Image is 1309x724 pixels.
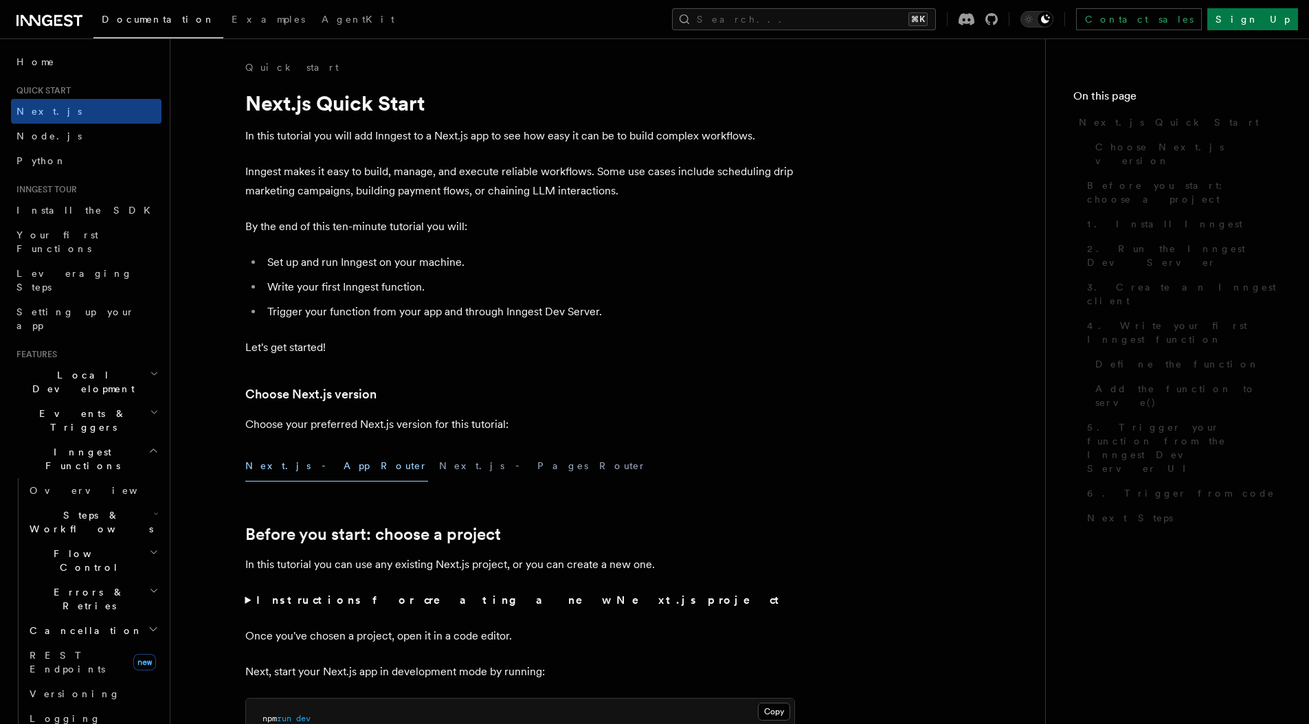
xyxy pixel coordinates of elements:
[133,654,156,670] span: new
[1082,313,1282,352] a: 4. Write your first Inngest function
[263,278,795,297] li: Write your first Inngest function.
[1087,242,1282,269] span: 2. Run the Inngest Dev Server
[313,4,403,37] a: AgentKit
[1073,88,1282,110] h4: On this page
[16,131,82,142] span: Node.js
[30,688,120,699] span: Versioning
[24,643,161,681] a: REST Endpointsnew
[1076,8,1202,30] a: Contact sales
[263,253,795,272] li: Set up and run Inngest on your machine.
[24,541,161,580] button: Flow Control
[24,508,153,536] span: Steps & Workflows
[256,593,785,607] strong: Instructions for creating a new Next.js project
[11,401,161,440] button: Events & Triggers
[11,49,161,74] a: Home
[908,12,928,26] kbd: ⌘K
[1087,319,1282,346] span: 4. Write your first Inngest function
[1087,179,1282,206] span: Before you start: choose a project
[24,624,143,637] span: Cancellation
[1087,420,1282,475] span: 5. Trigger your function from the Inngest Dev Server UI
[24,503,161,541] button: Steps & Workflows
[1087,217,1242,231] span: 1. Install Inngest
[11,368,150,396] span: Local Development
[30,485,171,496] span: Overview
[11,363,161,401] button: Local Development
[24,618,161,643] button: Cancellation
[296,714,311,723] span: dev
[1082,481,1282,506] a: 6. Trigger from code
[11,407,150,434] span: Events & Triggers
[262,714,277,723] span: npm
[245,217,795,236] p: By the end of this ten-minute tutorial you will:
[1090,352,1282,376] a: Define the function
[1087,280,1282,308] span: 3. Create an Inngest client
[1082,506,1282,530] a: Next Steps
[1079,115,1259,129] span: Next.js Quick Start
[1082,275,1282,313] a: 3. Create an Inngest client
[322,14,394,25] span: AgentKit
[245,555,795,574] p: In this tutorial you can use any existing Next.js project, or you can create a new one.
[93,4,223,38] a: Documentation
[16,205,159,216] span: Install the SDK
[24,478,161,503] a: Overview
[16,229,98,254] span: Your first Functions
[1073,110,1282,135] a: Next.js Quick Start
[11,184,77,195] span: Inngest tour
[245,126,795,146] p: In this tutorial you will add Inngest to a Next.js app to see how easy it can be to build complex...
[11,349,57,360] span: Features
[102,14,215,25] span: Documentation
[245,91,795,115] h1: Next.js Quick Start
[232,14,305,25] span: Examples
[1087,486,1275,500] span: 6. Trigger from code
[16,106,82,117] span: Next.js
[30,713,101,724] span: Logging
[16,306,135,331] span: Setting up your app
[16,155,67,166] span: Python
[11,445,148,473] span: Inngest Functions
[30,650,105,675] span: REST Endpoints
[1095,357,1260,371] span: Define the function
[11,85,71,96] span: Quick start
[1082,415,1282,481] a: 5. Trigger your function from the Inngest Dev Server UI
[1095,382,1282,409] span: Add the function to serve()
[11,124,161,148] a: Node.js
[16,55,55,69] span: Home
[24,681,161,706] a: Versioning
[11,299,161,338] a: Setting up your app
[245,451,428,482] button: Next.js - App Router
[1207,8,1298,30] a: Sign Up
[24,585,149,613] span: Errors & Retries
[1090,376,1282,415] a: Add the function to serve()
[1090,135,1282,173] a: Choose Next.js version
[24,547,149,574] span: Flow Control
[245,60,339,74] a: Quick start
[1082,212,1282,236] a: 1. Install Inngest
[245,338,795,357] p: Let's get started!
[11,440,161,478] button: Inngest Functions
[245,385,377,404] a: Choose Next.js version
[1095,140,1282,168] span: Choose Next.js version
[245,626,795,646] p: Once you've chosen a project, open it in a code editor.
[245,591,795,610] summary: Instructions for creating a new Next.js project
[11,223,161,261] a: Your first Functions
[758,703,790,721] button: Copy
[263,302,795,321] li: Trigger your function from your app and through Inngest Dev Server.
[1082,173,1282,212] a: Before you start: choose a project
[24,580,161,618] button: Errors & Retries
[439,451,647,482] button: Next.js - Pages Router
[277,714,291,723] span: run
[1087,511,1173,525] span: Next Steps
[245,415,795,434] p: Choose your preferred Next.js version for this tutorial:
[11,99,161,124] a: Next.js
[245,162,795,201] p: Inngest makes it easy to build, manage, and execute reliable workflows. Some use cases include sc...
[223,4,313,37] a: Examples
[16,268,133,293] span: Leveraging Steps
[11,198,161,223] a: Install the SDK
[1020,11,1053,27] button: Toggle dark mode
[11,261,161,299] a: Leveraging Steps
[11,148,161,173] a: Python
[1082,236,1282,275] a: 2. Run the Inngest Dev Server
[672,8,936,30] button: Search...⌘K
[245,525,501,544] a: Before you start: choose a project
[245,662,795,681] p: Next, start your Next.js app in development mode by running:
